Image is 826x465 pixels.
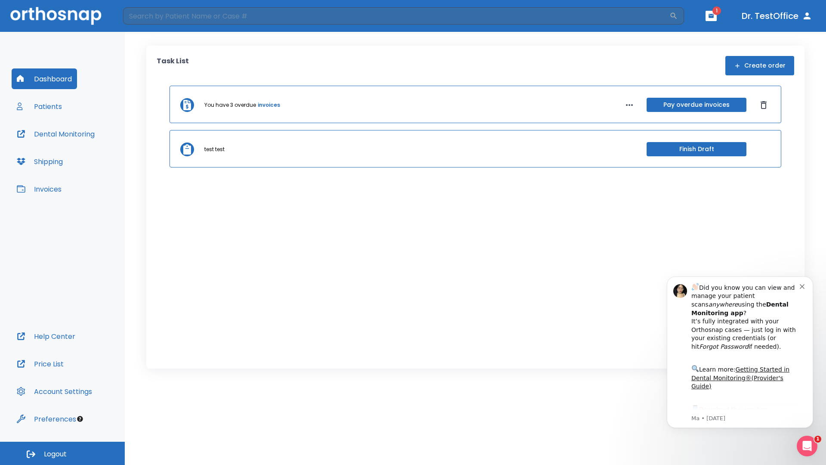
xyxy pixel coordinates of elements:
[12,151,68,172] button: Shipping
[12,124,100,144] button: Dental Monitoring
[12,179,67,199] button: Invoices
[44,449,67,459] span: Logout
[738,8,816,24] button: Dr. TestOffice
[797,436,817,456] iframe: Intercom live chat
[10,7,102,25] img: Orthosnap
[258,101,280,109] a: invoices
[146,19,153,25] button: Dismiss notification
[76,415,84,423] div: Tooltip anchor
[12,326,80,347] button: Help Center
[37,151,146,159] p: Message from Ma, sent 4w ago
[725,56,794,75] button: Create order
[12,68,77,89] button: Dashboard
[204,101,256,109] p: You have 3 overdue
[654,263,826,442] iframe: Intercom notifications message
[12,96,67,117] button: Patients
[814,436,821,443] span: 1
[204,146,225,153] p: test test
[123,7,669,25] input: Search by Patient Name or Case #
[757,98,771,112] button: Dismiss
[37,140,146,184] div: Download the app: | ​ Let us know if you need help getting started!
[12,409,81,429] button: Preferences
[12,353,69,374] button: Price List
[647,98,746,112] button: Pay overdue invoices
[647,142,746,156] button: Finish Draft
[712,6,721,15] span: 1
[157,56,189,75] p: Task List
[12,381,97,402] button: Account Settings
[37,143,114,158] a: App Store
